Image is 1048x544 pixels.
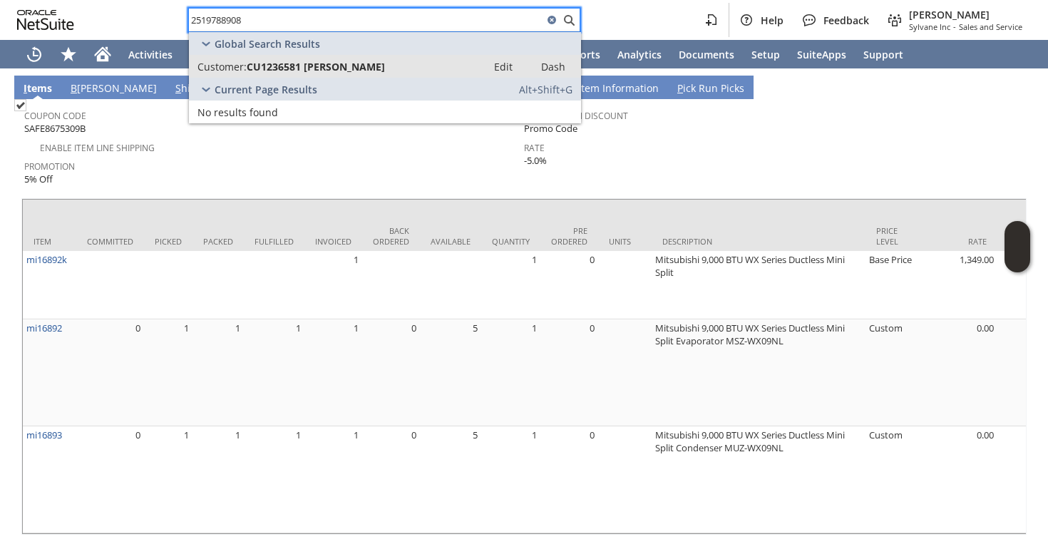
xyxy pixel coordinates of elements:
td: 1 [144,319,192,426]
td: 0 [540,426,598,533]
svg: Recent Records [26,46,43,63]
div: Committed [87,236,133,247]
iframe: Click here to launch Oracle Guided Learning Help Panel [1005,221,1030,272]
span: Alt+Shift+G [519,83,572,96]
div: Fulfilled [255,236,294,247]
a: Recent Records [17,40,51,68]
a: System Information [562,81,662,97]
svg: Home [94,46,111,63]
td: 1 [481,426,540,533]
span: CU1236581 [PERSON_NAME] [247,60,385,73]
span: Promo Code [524,122,577,135]
a: Documents [670,40,743,68]
a: Enable Item Line Shipping [40,142,155,154]
div: Available [431,236,471,247]
span: B [71,81,77,95]
span: Oracle Guided Learning Widget. To move around, please hold and drag [1005,247,1030,273]
div: Invoiced [315,236,351,247]
a: Dash: [528,58,578,75]
td: 1 [481,319,540,426]
td: 1 [244,319,304,426]
a: Home [86,40,120,68]
span: 5% Off [24,173,53,186]
td: 1 [144,426,192,533]
td: Custom [865,426,919,533]
div: Description [662,236,855,247]
td: 5 [420,319,481,426]
svg: Shortcuts [60,46,77,63]
div: Rate [930,236,987,247]
div: Back Ordered [373,225,409,247]
span: P [677,81,683,95]
td: 0 [362,319,420,426]
td: 0.00 [919,426,997,533]
td: Custom [865,319,919,426]
svg: logo [17,10,74,30]
td: 5 [420,426,481,533]
div: Item [34,236,66,247]
td: 1 [192,319,244,426]
td: 1 [244,426,304,533]
span: Support [863,48,903,61]
span: Global Search Results [215,37,320,51]
div: Quantity [492,236,530,247]
a: Reports [553,40,609,68]
td: 0 [76,319,144,426]
div: Shortcuts [51,40,86,68]
td: 1 [304,426,362,533]
a: Support [855,40,912,68]
a: Promotion [24,160,75,173]
a: mi16893 [26,428,62,441]
a: Items [20,81,56,97]
span: SAFE8675309B [24,122,86,135]
a: Warehouse [181,40,253,68]
a: Setup [743,40,788,68]
svg: Search [560,11,577,29]
td: Mitsubishi 9,000 BTU WX Series Ductless Mini Split [652,251,865,319]
div: Price Level [876,225,908,247]
img: Checked [14,99,26,111]
td: 0 [76,426,144,533]
td: 1 [481,251,540,319]
td: 1 [304,319,362,426]
a: Edit: [478,58,528,75]
span: Sales and Service [959,21,1022,32]
td: 0 [540,251,598,319]
a: SuiteApps [788,40,855,68]
span: -5.0% [524,154,547,168]
a: B[PERSON_NAME] [67,81,160,97]
div: Picked [155,236,182,247]
td: 1 [192,426,244,533]
span: Documents [679,48,734,61]
td: Mitsubishi 9,000 BTU WX Series Ductless Mini Split Evaporator MSZ-WX09NL [652,319,865,426]
span: Reports [562,48,600,61]
td: 0.00 [919,319,997,426]
div: Units [609,236,641,247]
td: 0 [362,426,420,533]
span: Analytics [617,48,662,61]
a: Analytics [609,40,670,68]
div: Packed [203,236,233,247]
td: Mitsubishi 9,000 BTU WX Series Ductless Mini Split Condenser MUZ-WX09NL [652,426,865,533]
td: 1 [304,251,362,319]
span: Activities [128,48,173,61]
span: Current Page Results [215,83,317,96]
a: Shipping [172,81,222,97]
a: No results found [189,101,581,123]
span: [PERSON_NAME] [909,8,1022,21]
td: Base Price [865,251,919,319]
div: Pre Ordered [551,225,587,247]
span: S [175,81,181,95]
input: Search [189,11,543,29]
a: Customer:CU1236581 [PERSON_NAME]Edit: Dash: [189,55,581,78]
a: Unrolled view on [1008,78,1025,96]
td: 0 [540,319,598,426]
a: Activities [120,40,181,68]
span: - [953,21,956,32]
a: Rate [524,142,545,154]
span: Customer: [197,60,247,73]
span: I [24,81,27,95]
a: mi16892k [26,253,67,266]
span: No results found [197,106,278,119]
a: Pick Run Picks [674,81,748,97]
